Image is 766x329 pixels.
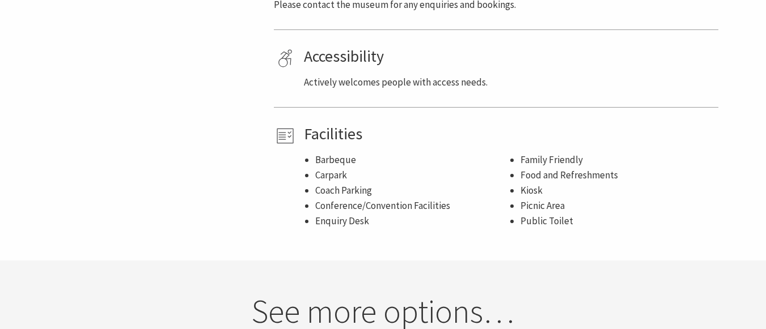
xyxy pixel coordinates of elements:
[315,183,509,198] li: Coach Parking
[315,213,509,229] li: Enquiry Desk
[304,47,714,66] h4: Accessibility
[520,183,714,198] li: Kiosk
[520,213,714,229] li: Public Toilet
[315,152,509,168] li: Barbeque
[315,168,509,183] li: Carpark
[520,152,714,168] li: Family Friendly
[304,75,714,90] p: Actively welcomes people with access needs.
[315,198,509,213] li: Conference/Convention Facilities
[520,168,714,183] li: Food and Refreshments
[304,125,714,144] h4: Facilities
[520,198,714,213] li: Picnic Area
